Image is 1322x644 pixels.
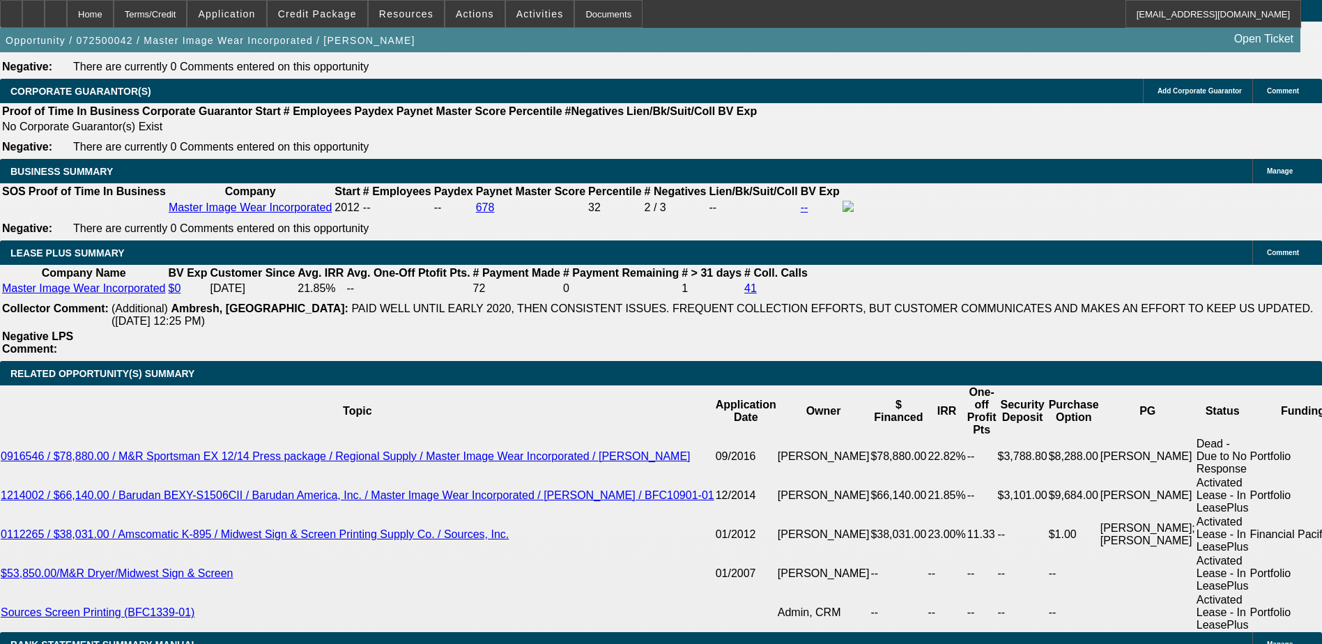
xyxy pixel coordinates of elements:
span: BUSINESS SUMMARY [10,166,113,177]
td: 21.85% [927,476,966,515]
td: 21.85% [297,282,344,296]
b: Percentile [509,105,562,117]
span: Opportunity / 072500042 / Master Image Wear Incorporated / [PERSON_NAME] [6,35,415,46]
th: PG [1100,385,1196,437]
td: $9,684.00 [1048,476,1100,515]
td: $3,101.00 [997,476,1048,515]
span: -- [363,201,371,213]
b: # Negatives [645,185,707,197]
td: -- [870,593,927,632]
a: 0112265 / $38,031.00 / Amscomatic K-895 / Midwest Sign & Screen Printing Supply Co. / Sources, Inc. [1,528,509,540]
b: # Employees [284,105,352,117]
b: Negative: [2,222,52,234]
span: Resources [379,8,433,20]
td: 09/2016 [715,437,777,476]
button: Credit Package [268,1,367,27]
td: 1 [681,282,742,296]
td: 0 [562,282,679,296]
b: Avg. One-Off Ptofit Pts. [346,267,470,279]
td: 01/2012 [715,515,777,554]
b: Corporate Guarantor [142,105,252,117]
td: -- [967,437,997,476]
td: Activated Lease - In LeasePlus [1196,515,1250,554]
b: Collector Comment: [2,302,109,314]
span: (Additional) [112,302,168,314]
td: 22.82% [927,437,966,476]
td: -- [997,515,1048,554]
td: -- [997,554,1048,593]
b: #Negatives [565,105,624,117]
b: BV Exp [168,267,207,279]
span: PAID WELL UNTIL EARLY 2020, THEN CONSISTENT ISSUES. FREQUENT COLLECTION EFFORTS, BUT CUSTOMER COM... [112,302,1314,327]
th: SOS [1,185,26,199]
span: CORPORATE GUARANTOR(S) [10,86,151,97]
b: # Coll. Calls [744,267,808,279]
td: Admin, CRM [777,593,870,632]
td: -- [927,593,966,632]
th: Proof of Time In Business [1,105,140,118]
span: RELATED OPPORTUNITY(S) SUMMARY [10,368,194,379]
td: [DATE] [210,282,296,296]
b: Start [255,105,280,117]
a: 678 [476,201,495,213]
td: -- [967,554,997,593]
div: 2 / 3 [645,201,707,214]
a: 0916546 / $78,880.00 / M&R Sportsman EX 12/14 Press package / Regional Supply / Master Image Wear... [1,450,691,462]
td: $1.00 [1048,515,1100,554]
button: Application [187,1,266,27]
span: Add Corporate Guarantor [1158,87,1242,95]
th: Status [1196,385,1250,437]
td: -- [967,593,997,632]
b: Negative: [2,61,52,72]
td: 72 [472,282,561,296]
span: Comment [1267,87,1299,95]
b: Paydex [355,105,394,117]
td: [PERSON_NAME] [777,515,870,554]
td: -- [346,282,470,296]
td: $66,140.00 [870,476,927,515]
b: Negative: [2,141,52,153]
th: Security Deposit [997,385,1048,437]
b: Company Name [42,267,126,279]
a: Master Image Wear Incorporated [169,201,332,213]
td: $8,288.00 [1048,437,1100,476]
td: $3,788.80 [997,437,1048,476]
span: Activities [516,8,564,20]
b: Negative LPS Comment: [2,330,73,355]
b: Paynet Master Score [476,185,585,197]
span: Comment [1267,249,1299,256]
td: [PERSON_NAME] [777,476,870,515]
td: -- [433,200,474,215]
b: Ambresh, [GEOGRAPHIC_DATA]: [171,302,348,314]
b: # Employees [363,185,431,197]
td: [PERSON_NAME]; [PERSON_NAME] [1100,515,1196,554]
b: # Payment Made [473,267,560,279]
b: Percentile [588,185,641,197]
td: Activated Lease - In LeasePlus [1196,476,1250,515]
span: There are currently 0 Comments entered on this opportunity [73,141,369,153]
td: 12/2014 [715,476,777,515]
th: Application Date [715,385,777,437]
b: BV Exp [718,105,757,117]
span: Manage [1267,167,1293,175]
b: # > 31 days [682,267,741,279]
td: -- [927,554,966,593]
th: Owner [777,385,870,437]
span: LEASE PLUS SUMMARY [10,247,125,259]
b: Paydex [434,185,473,197]
th: Proof of Time In Business [28,185,167,199]
td: -- [967,476,997,515]
td: -- [1048,554,1100,593]
div: 32 [588,201,641,214]
td: [PERSON_NAME] [777,437,870,476]
a: -- [801,201,808,213]
a: 41 [744,282,757,294]
b: Customer Since [210,267,295,279]
td: -- [870,554,927,593]
td: [PERSON_NAME] [777,554,870,593]
span: Actions [456,8,494,20]
td: 23.00% [927,515,966,554]
span: Credit Package [278,8,357,20]
span: There are currently 0 Comments entered on this opportunity [73,222,369,234]
span: There are currently 0 Comments entered on this opportunity [73,61,369,72]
